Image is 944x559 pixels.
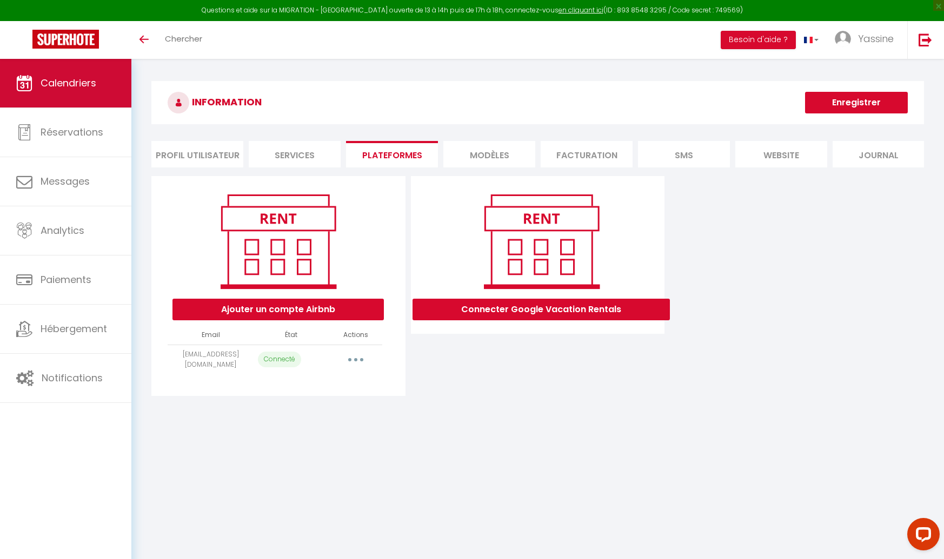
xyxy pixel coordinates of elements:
[721,31,796,49] button: Besoin d'aide ?
[835,31,851,47] img: ...
[209,190,347,293] img: rent.png
[329,326,382,345] th: Actions
[541,141,633,167] li: Facturation
[254,326,329,345] th: État
[858,32,894,45] span: Yassine
[413,299,670,320] button: Connecter Google Vacation Rentals
[41,174,90,188] span: Messages
[165,33,202,44] span: Chercher
[258,352,301,367] p: Connecté
[805,92,908,113] button: Enregistrer
[172,299,384,320] button: Ajouter un compte Airbnb
[919,33,932,46] img: logout
[473,190,610,293] img: rent.png
[151,81,924,124] h3: INFORMATION
[638,141,730,167] li: SMS
[151,141,243,167] li: Profil Utilisateur
[443,141,535,167] li: MODÈLES
[41,224,84,237] span: Analytics
[42,371,103,385] span: Notifications
[41,125,103,139] span: Réservations
[32,30,99,49] img: Super Booking
[41,322,107,335] span: Hébergement
[827,21,907,59] a: ... Yassine
[735,141,827,167] li: website
[249,141,341,167] li: Services
[157,21,210,59] a: Chercher
[559,5,603,15] a: en cliquant ici
[833,141,925,167] li: Journal
[41,273,91,286] span: Paiements
[168,326,254,345] th: Email
[168,345,254,374] td: [EMAIL_ADDRESS][DOMAIN_NAME]
[899,514,944,559] iframe: LiveChat chat widget
[346,141,438,167] li: Plateformes
[41,76,96,90] span: Calendriers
